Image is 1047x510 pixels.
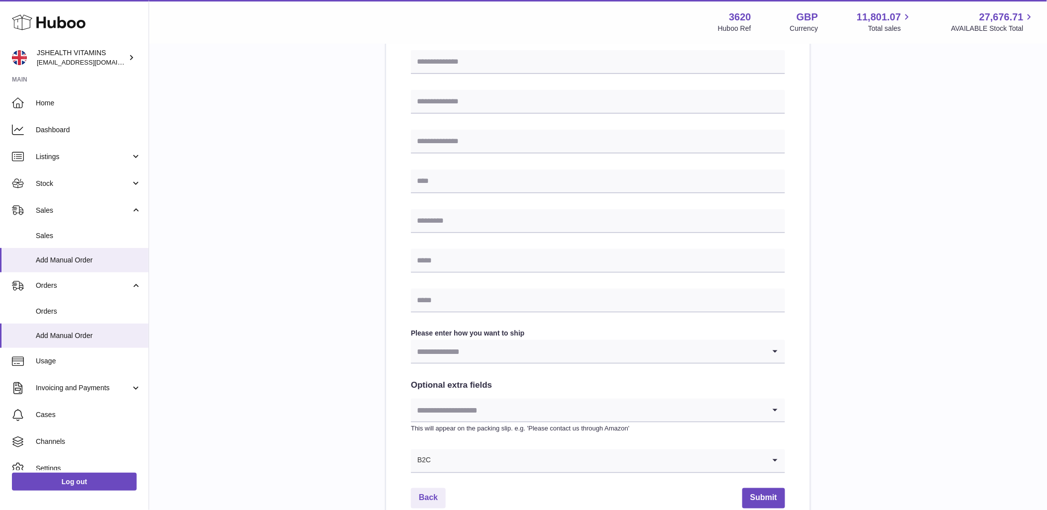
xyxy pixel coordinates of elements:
[36,410,141,420] span: Cases
[12,50,27,65] img: internalAdmin-3620@internal.huboo.com
[857,10,912,33] a: 11,801.07 Total sales
[411,449,785,473] div: Search for option
[718,24,751,33] div: Huboo Ref
[36,307,141,316] span: Orders
[411,340,785,364] div: Search for option
[36,98,141,108] span: Home
[36,281,131,290] span: Orders
[37,48,126,67] div: JSHEALTH VITAMINS
[790,24,818,33] div: Currency
[36,206,131,215] span: Sales
[797,10,818,24] strong: GBP
[411,449,431,472] span: B2C
[36,464,141,473] span: Settings
[411,380,785,391] h2: Optional extra fields
[979,10,1024,24] span: 27,676.71
[951,10,1035,33] a: 27,676.71 AVAILABLE Stock Total
[411,488,446,509] a: Back
[431,449,765,472] input: Search for option
[411,399,765,422] input: Search for option
[36,331,141,340] span: Add Manual Order
[12,473,137,491] a: Log out
[36,231,141,241] span: Sales
[411,340,765,363] input: Search for option
[36,383,131,393] span: Invoicing and Payments
[37,58,146,66] span: [EMAIL_ADDRESS][DOMAIN_NAME]
[36,437,141,446] span: Channels
[857,10,901,24] span: 11,801.07
[36,125,141,135] span: Dashboard
[36,356,141,366] span: Usage
[36,255,141,265] span: Add Manual Order
[742,488,785,509] button: Submit
[951,24,1035,33] span: AVAILABLE Stock Total
[36,179,131,188] span: Stock
[729,10,751,24] strong: 3620
[868,24,912,33] span: Total sales
[36,152,131,162] span: Listings
[411,425,785,433] p: This will appear on the packing slip. e.g. 'Please contact us through Amazon'
[411,329,785,338] label: Please enter how you want to ship
[411,399,785,423] div: Search for option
